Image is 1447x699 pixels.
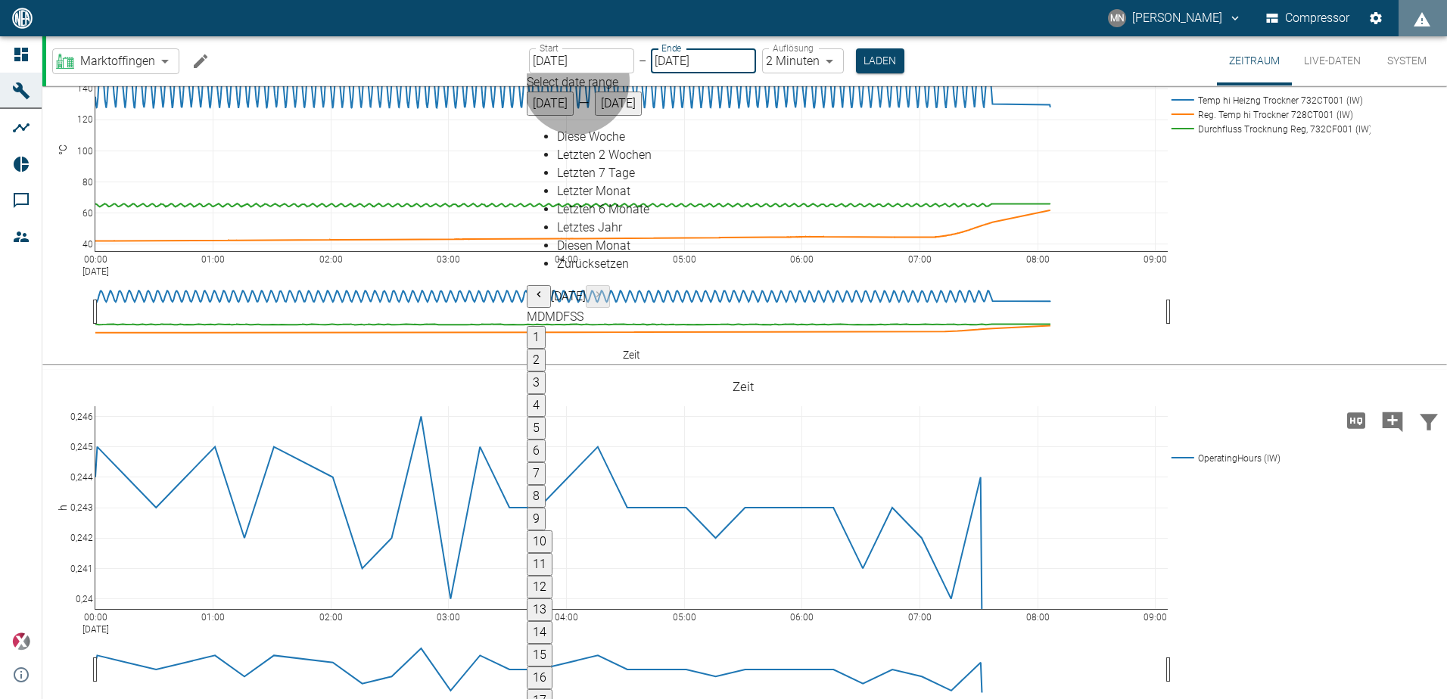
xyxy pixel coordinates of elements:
[1373,36,1441,85] button: System
[527,285,551,308] button: Previous month
[527,621,552,644] button: 14
[557,184,630,198] span: Letzter Monat
[574,92,595,116] h5: –
[1106,5,1244,32] button: neumann@arcanum-energy.de
[11,8,34,28] img: logo
[557,148,652,162] span: Letzten 2 Wochen
[586,285,610,308] button: Next month
[545,309,555,324] span: Mittwoch
[527,394,546,417] button: 4
[1217,36,1292,85] button: Zeitraum
[527,666,552,689] button: 16
[537,309,545,324] span: Dienstag
[527,371,546,394] button: 3
[557,238,630,253] span: Diesen Monat
[527,576,552,598] button: 12
[557,164,652,182] div: Letzten 7 Tage
[527,598,552,621] button: 13
[527,462,546,485] button: 7
[1108,9,1126,27] div: MN
[762,48,844,73] div: 2 Minuten
[540,42,559,54] label: Start
[1362,5,1389,32] button: Einstellungen
[527,75,618,89] span: Select date range
[557,128,652,146] div: Diese Woche
[601,96,636,110] span: [DATE]
[527,417,546,440] button: 5
[80,52,155,70] span: Marktoffingen
[527,553,552,576] button: 11
[557,182,652,200] div: Letzter Monat
[557,166,635,180] span: Letzten 7 Tage
[773,42,814,54] label: Auflösung
[577,309,583,324] span: Sonntag
[555,309,563,324] span: Donnerstag
[557,237,652,255] div: Diesen Monat
[527,530,552,553] button: 10
[527,644,552,666] button: 15
[557,255,652,273] div: Zurücksetzen
[527,349,546,371] button: 2
[1263,5,1353,32] button: Compressor
[527,485,546,508] button: 8
[557,256,629,271] span: Zurücksetzen
[527,326,546,349] button: 1
[661,42,681,54] label: Ende
[529,48,634,73] input: DD.MM.YYYY
[551,289,586,303] span: [DATE]
[527,508,546,530] button: 9
[1338,412,1374,427] span: Hohe Auflösung
[651,48,756,73] input: DD.MM.YYYY
[527,440,546,462] button: 6
[595,92,642,116] button: [DATE]
[533,96,568,110] span: [DATE]
[570,309,577,324] span: Samstag
[1374,401,1411,440] button: Kommentar hinzufügen
[1292,36,1373,85] button: Live-Daten
[557,146,652,164] div: Letzten 2 Wochen
[639,52,646,70] p: –
[563,309,570,324] span: Freitag
[185,46,216,76] button: Machine bearbeiten
[1411,401,1447,440] button: Daten filtern
[557,200,652,219] div: Letzten 6 Monate
[557,219,652,237] div: Letztes Jahr
[557,129,625,144] span: Diese Woche
[557,220,622,235] span: Letztes Jahr
[12,632,30,651] img: Xplore Logo
[527,309,537,324] span: Montag
[856,48,904,73] button: Laden
[56,52,155,70] a: Marktoffingen
[527,92,574,116] button: [DATE]
[557,202,649,216] span: Letzten 6 Monate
